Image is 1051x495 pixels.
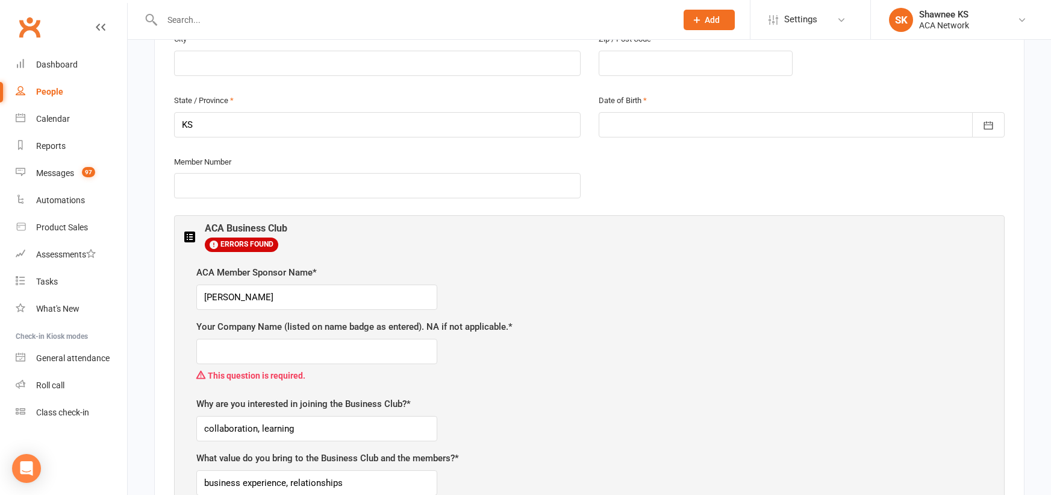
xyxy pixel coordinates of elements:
[36,222,88,232] div: Product Sales
[16,399,127,426] a: Class kiosk mode
[196,320,513,334] label: Your Company Name (listed on name badge as entered). NA if not applicable. *
[16,214,127,241] a: Product Sales
[36,60,78,69] div: Dashboard
[36,250,96,259] div: Assessments
[36,353,110,363] div: General attendance
[36,195,85,205] div: Automations
[36,141,66,151] div: Reports
[599,95,647,107] label: Date of Birth
[784,6,817,33] span: Settings
[919,20,969,31] div: ACA Network
[196,265,317,280] label: ACA Member Sponsor Name *
[36,304,80,314] div: What's New
[36,168,74,178] div: Messages
[36,277,58,286] div: Tasks
[12,454,41,483] div: Open Intercom Messenger
[158,11,668,28] input: Search...
[16,345,127,372] a: General attendance kiosk mode
[36,380,64,390] div: Roll call
[36,114,70,124] div: Calendar
[36,408,89,417] div: Class check-in
[196,364,982,387] div: This question is required.
[14,12,45,42] a: Clubworx
[16,78,127,106] a: People
[82,167,95,177] span: 97
[196,451,459,465] label: What value do you bring to the Business Club and the members? *
[16,160,127,187] a: Messages 97
[16,372,127,399] a: Roll call
[705,15,720,25] span: Add
[174,156,231,169] label: Member Number
[889,8,913,32] div: SK
[16,133,127,160] a: Reports
[16,106,127,133] a: Calendar
[16,51,127,78] a: Dashboard
[919,9,969,20] div: Shawnee KS
[16,268,127,295] a: Tasks
[36,87,63,96] div: People
[16,295,127,323] a: What's New
[196,397,411,411] label: Why are you interested in joining the Business Club? *
[16,241,127,268] a: Assessments
[205,238,278,252] span: ERRORS FOUND
[205,223,287,234] h3: ACA Business Club
[16,187,127,214] a: Automations
[174,95,234,107] label: State / Province
[684,10,735,30] button: Add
